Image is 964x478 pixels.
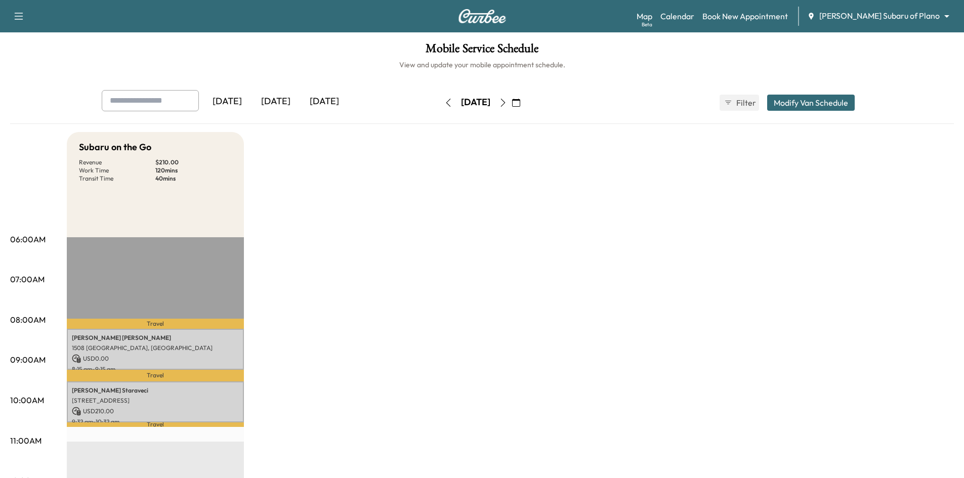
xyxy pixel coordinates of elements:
div: Beta [642,21,652,28]
img: Curbee Logo [458,9,507,23]
span: Filter [736,97,755,109]
a: MapBeta [637,10,652,22]
p: Revenue [79,158,155,166]
h5: Subaru on the Go [79,140,151,154]
p: 9:32 am - 10:32 am [72,418,239,426]
a: Calendar [660,10,694,22]
p: Work Time [79,166,155,175]
p: [PERSON_NAME] [PERSON_NAME] [72,334,239,342]
div: [DATE] [252,90,300,113]
p: [PERSON_NAME] Staraveci [72,386,239,395]
p: $ 210.00 [155,158,232,166]
p: 120 mins [155,166,232,175]
span: [PERSON_NAME] Subaru of Plano [819,10,940,22]
h1: Mobile Service Schedule [10,42,954,60]
h6: View and update your mobile appointment schedule. [10,60,954,70]
p: Travel [67,370,244,381]
p: 40 mins [155,175,232,183]
p: Travel [67,422,244,427]
a: Book New Appointment [702,10,788,22]
p: Transit Time [79,175,155,183]
p: 8:15 am - 9:15 am [72,365,239,373]
div: [DATE] [300,90,349,113]
p: 11:00AM [10,434,41,447]
p: USD 210.00 [72,407,239,416]
div: [DATE] [461,96,490,109]
p: 10:00AM [10,394,44,406]
p: 08:00AM [10,314,46,326]
div: [DATE] [203,90,252,113]
p: 07:00AM [10,273,45,285]
p: Travel [67,319,244,329]
p: 09:00AM [10,354,46,366]
p: 06:00AM [10,233,46,245]
p: [STREET_ADDRESS] [72,397,239,405]
p: 1508 [GEOGRAPHIC_DATA], [GEOGRAPHIC_DATA] [72,344,239,352]
p: USD 0.00 [72,354,239,363]
button: Filter [720,95,759,111]
button: Modify Van Schedule [767,95,855,111]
